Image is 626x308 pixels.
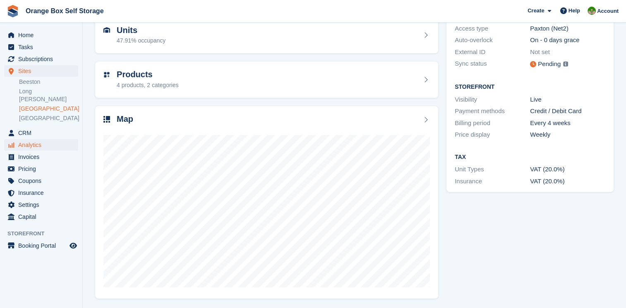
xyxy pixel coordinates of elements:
[4,175,78,187] a: menu
[7,230,82,238] span: Storefront
[4,65,78,77] a: menu
[4,211,78,223] a: menu
[18,29,68,41] span: Home
[103,116,110,123] img: map-icn-33ee37083ee616e46c38cad1a60f524a97daa1e2b2c8c0bc3eb3415660979fc1.svg
[18,240,68,251] span: Booking Portal
[117,81,178,90] div: 4 products, 2 categories
[18,199,68,211] span: Settings
[568,7,580,15] span: Help
[18,211,68,223] span: Capital
[528,7,544,15] span: Create
[95,106,438,299] a: Map
[455,84,605,90] h2: Storefront
[455,107,530,116] div: Payment methods
[538,59,561,69] div: Pending
[19,105,78,113] a: [GEOGRAPHIC_DATA]
[95,17,438,54] a: Units 47.91% occupancy
[18,175,68,187] span: Coupons
[597,7,619,15] span: Account
[530,95,605,104] div: Live
[95,62,438,98] a: Products 4 products, 2 categories
[4,163,78,175] a: menu
[103,27,110,33] img: unit-icn-7be61d7bf1b0ce9d3e12c5938cc71ed9869f7b940bace4675aadf7bd6d80202e.svg
[4,151,78,163] a: menu
[455,177,530,186] div: Insurance
[563,62,568,66] img: icon-info-grey-7440780725fd019a000dd9b08b2336e03edf1995a4989e88bcd33f0948082b44.svg
[103,71,110,78] img: custom-product-icn-752c56ca05d30b4aa98f6f15887a0e09747e85b44ffffa43cff429088544963d.svg
[18,127,68,139] span: CRM
[4,199,78,211] a: menu
[19,114,78,122] a: [GEOGRAPHIC_DATA]
[455,59,530,69] div: Sync status
[19,88,78,103] a: Long [PERSON_NAME]
[530,118,605,128] div: Every 4 weeks
[530,36,605,45] div: On - 0 days grace
[530,24,605,33] div: Paxton (Net2)
[455,36,530,45] div: Auto-overlock
[4,41,78,53] a: menu
[68,241,78,251] a: Preview store
[117,70,178,79] h2: Products
[18,187,68,199] span: Insurance
[530,107,605,116] div: Credit / Debit Card
[455,95,530,104] div: Visibility
[4,187,78,199] a: menu
[455,47,530,57] div: External ID
[18,53,68,65] span: Subscriptions
[455,154,605,161] h2: Tax
[530,47,605,57] div: Not set
[588,7,596,15] img: Eric Smith
[455,24,530,33] div: Access type
[4,139,78,151] a: menu
[117,114,133,124] h2: Map
[18,41,68,53] span: Tasks
[117,36,165,45] div: 47.91% occupancy
[19,78,78,86] a: Beeston
[455,130,530,140] div: Price display
[530,177,605,186] div: VAT (20.0%)
[4,29,78,41] a: menu
[7,5,19,17] img: stora-icon-8386f47178a22dfd0bd8f6a31ec36ba5ce8667c1dd55bd0f319d3a0aa187defe.svg
[455,118,530,128] div: Billing period
[22,4,107,18] a: Orange Box Self Storage
[530,165,605,174] div: VAT (20.0%)
[455,165,530,174] div: Unit Types
[18,139,68,151] span: Analytics
[18,151,68,163] span: Invoices
[4,127,78,139] a: menu
[4,240,78,251] a: menu
[530,130,605,140] div: Weekly
[18,65,68,77] span: Sites
[18,163,68,175] span: Pricing
[4,53,78,65] a: menu
[117,26,165,35] h2: Units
